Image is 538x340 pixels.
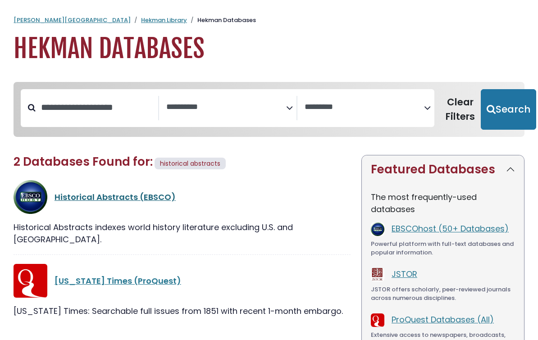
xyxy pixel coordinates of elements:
[166,103,286,112] textarea: Search
[14,16,524,25] nav: breadcrumb
[14,34,524,64] h1: Hekman Databases
[362,155,524,184] button: Featured Databases
[371,285,515,303] div: JSTOR offers scholarly, peer-reviewed journals across numerous disciplines.
[160,159,220,168] span: historical abstracts
[14,154,153,170] span: 2 Databases Found for:
[14,82,524,137] nav: Search filters
[392,314,494,325] a: ProQuest Databases (All)
[141,16,187,24] a: Hekman Library
[55,275,181,286] a: [US_STATE] Times (ProQuest)
[371,191,515,215] p: The most frequently-used databases
[305,103,424,112] textarea: Search
[14,305,351,317] div: [US_STATE] Times: Searchable full issues from 1851 with recent 1-month embargo.
[371,240,515,257] div: Powerful platform with full-text databases and popular information.
[440,89,481,130] button: Clear Filters
[392,268,417,280] a: JSTOR
[36,100,158,115] input: Search database by title or keyword
[14,221,351,245] div: Historical Abstracts indexes world history literature excluding U.S. and [GEOGRAPHIC_DATA].
[392,223,509,234] a: EBSCOhost (50+ Databases)
[55,191,176,203] a: Historical Abstracts (EBSCO)
[481,89,536,130] button: Submit for Search Results
[187,16,256,25] li: Hekman Databases
[14,16,131,24] a: [PERSON_NAME][GEOGRAPHIC_DATA]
